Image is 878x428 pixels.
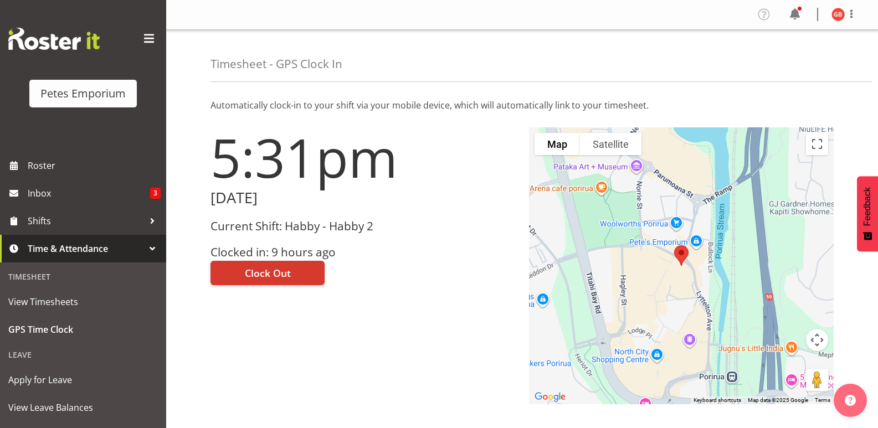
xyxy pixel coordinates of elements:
[40,85,126,102] div: Petes Emporium
[580,133,641,155] button: Show satellite imagery
[862,187,872,226] span: Feedback
[28,213,144,229] span: Shifts
[210,220,516,233] h3: Current Shift: Habby - Habby 2
[3,394,163,421] a: View Leave Balances
[210,189,516,207] h2: [DATE]
[150,188,161,199] span: 3
[532,390,568,404] img: Google
[8,293,158,310] span: View Timesheets
[535,133,580,155] button: Show street map
[8,321,158,338] span: GPS Time Clock
[806,369,828,391] button: Drag Pegman onto the map to open Street View
[28,240,144,257] span: Time & Attendance
[532,390,568,404] a: Open this area in Google Maps (opens a new window)
[210,127,516,187] h1: 5:31pm
[3,265,163,288] div: Timesheet
[28,185,150,202] span: Inbox
[8,372,158,388] span: Apply for Leave
[210,58,342,70] h4: Timesheet - GPS Clock In
[3,343,163,366] div: Leave
[210,246,516,259] h3: Clocked in: 9 hours ago
[748,397,808,403] span: Map data ©2025 Google
[815,397,830,403] a: Terms (opens in new tab)
[210,261,325,285] button: Clock Out
[245,266,291,280] span: Clock Out
[806,329,828,351] button: Map camera controls
[210,99,834,112] p: Automatically clock-in to your shift via your mobile device, which will automatically link to you...
[3,288,163,316] a: View Timesheets
[694,396,741,404] button: Keyboard shortcuts
[28,157,161,174] span: Roster
[845,395,856,406] img: help-xxl-2.png
[3,366,163,394] a: Apply for Leave
[3,316,163,343] a: GPS Time Clock
[806,133,828,155] button: Toggle fullscreen view
[857,176,878,251] button: Feedback - Show survey
[8,28,100,50] img: Rosterit website logo
[8,399,158,416] span: View Leave Balances
[831,8,845,21] img: gillian-byford11184.jpg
